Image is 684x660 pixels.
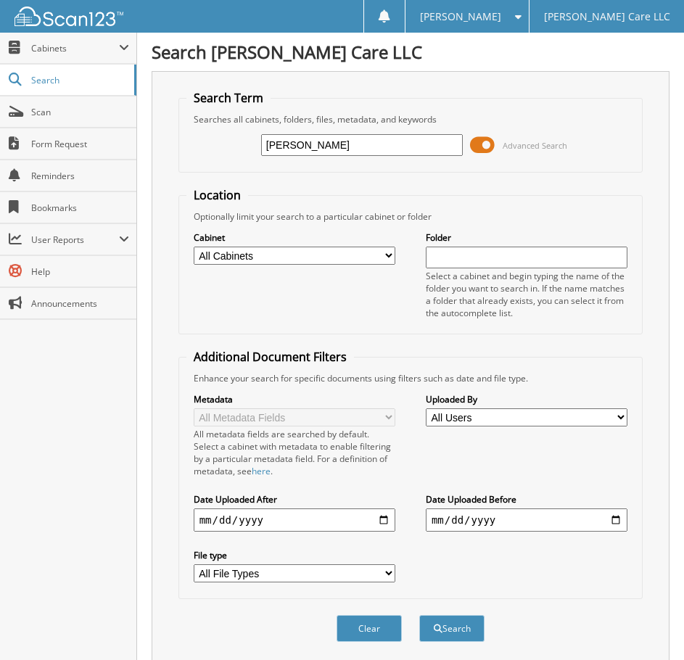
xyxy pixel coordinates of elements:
[186,90,271,106] legend: Search Term
[31,202,129,214] span: Bookmarks
[31,74,127,86] span: Search
[186,372,635,384] div: Enhance your search for specific documents using filters such as date and file type.
[426,231,627,244] label: Folder
[31,170,129,182] span: Reminders
[194,231,395,244] label: Cabinet
[611,590,684,660] iframe: Chat Widget
[426,393,627,405] label: Uploaded By
[426,508,627,532] input: end
[419,615,485,642] button: Search
[194,493,395,506] label: Date Uploaded After
[31,265,129,278] span: Help
[15,7,123,26] img: scan123-logo-white.svg
[186,113,635,125] div: Searches all cabinets, folders, files, metadata, and keywords
[503,140,567,151] span: Advanced Search
[31,106,129,118] span: Scan
[420,12,501,21] span: [PERSON_NAME]
[544,12,670,21] span: [PERSON_NAME] Care LLC
[31,297,129,310] span: Announcements
[194,393,395,405] label: Metadata
[186,349,354,365] legend: Additional Document Filters
[31,42,119,54] span: Cabinets
[194,549,395,561] label: File type
[252,465,271,477] a: here
[31,234,119,246] span: User Reports
[186,210,635,223] div: Optionally limit your search to a particular cabinet or folder
[194,428,395,477] div: All metadata fields are searched by default. Select a cabinet with metadata to enable filtering b...
[152,40,669,64] h1: Search [PERSON_NAME] Care LLC
[186,187,248,203] legend: Location
[337,615,402,642] button: Clear
[31,138,129,150] span: Form Request
[194,508,395,532] input: start
[426,270,627,319] div: Select a cabinet and begin typing the name of the folder you want to search in. If the name match...
[426,493,627,506] label: Date Uploaded Before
